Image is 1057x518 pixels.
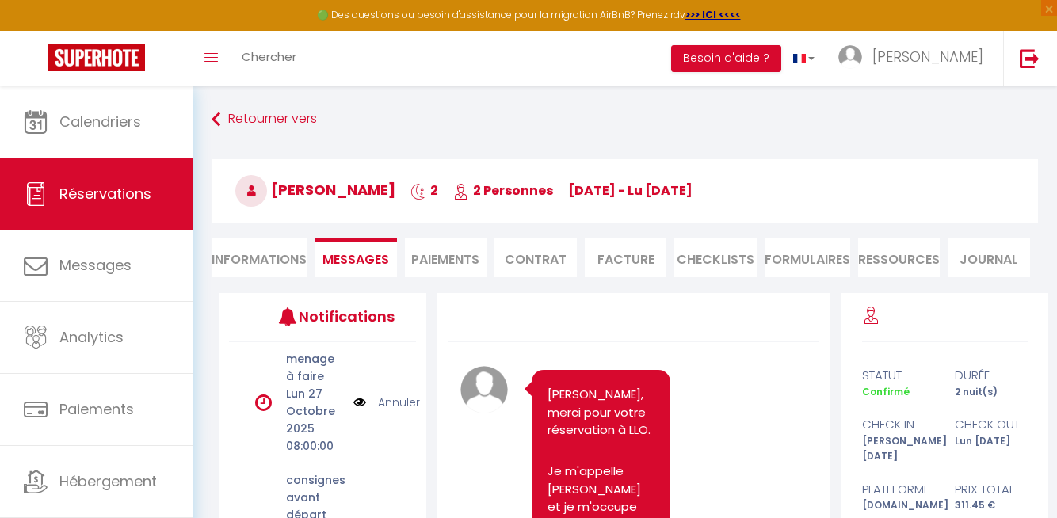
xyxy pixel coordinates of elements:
[212,238,307,277] li: Informations
[212,105,1038,134] a: Retourner vers
[548,386,641,402] span: [PERSON_NAME]
[944,385,1038,400] div: 2 nuit(s)
[671,45,781,72] button: Besoin d'aide ?
[453,181,553,200] span: 2 Personnes
[944,480,1038,499] div: Prix total
[872,47,983,67] span: [PERSON_NAME]
[862,385,910,398] span: Confirmé
[59,112,141,131] span: Calendriers
[851,498,944,513] div: [DOMAIN_NAME]
[48,44,145,71] img: Super Booking
[568,181,693,200] span: [DATE] - lu [DATE]
[59,471,157,491] span: Hébergement
[685,8,741,21] a: >>> ICI <<<<
[948,238,1030,277] li: Journal
[765,238,850,277] li: FORMULAIRES
[674,238,757,277] li: CHECKLISTS
[286,350,343,385] p: menage à faire
[944,434,1038,464] div: Lun [DATE]
[826,31,1003,86] a: ... [PERSON_NAME]
[286,385,343,455] p: Lun 27 Octobre 2025 08:00:00
[851,480,944,499] div: Plateforme
[378,394,420,411] a: Annuler
[1020,48,1040,68] img: logout
[322,250,389,269] span: Messages
[944,366,1038,385] div: durée
[851,366,944,385] div: statut
[944,415,1038,434] div: check out
[851,434,944,464] div: [PERSON_NAME] [DATE]
[59,399,134,419] span: Paiements
[299,299,376,334] h3: Notifications
[494,238,577,277] li: Contrat
[858,238,941,277] li: Ressources
[235,180,395,200] span: [PERSON_NAME]
[230,31,308,86] a: Chercher
[944,498,1038,513] div: 311.45 €
[410,181,438,200] span: 2
[838,45,862,69] img: ...
[242,48,296,65] span: Chercher
[59,327,124,347] span: Analytics
[59,255,132,275] span: Messages
[851,415,944,434] div: check in
[59,184,151,204] span: Réservations
[405,238,487,277] li: Paiements
[353,394,366,411] img: NO IMAGE
[460,366,508,413] img: avatar.png
[585,238,667,277] li: Facture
